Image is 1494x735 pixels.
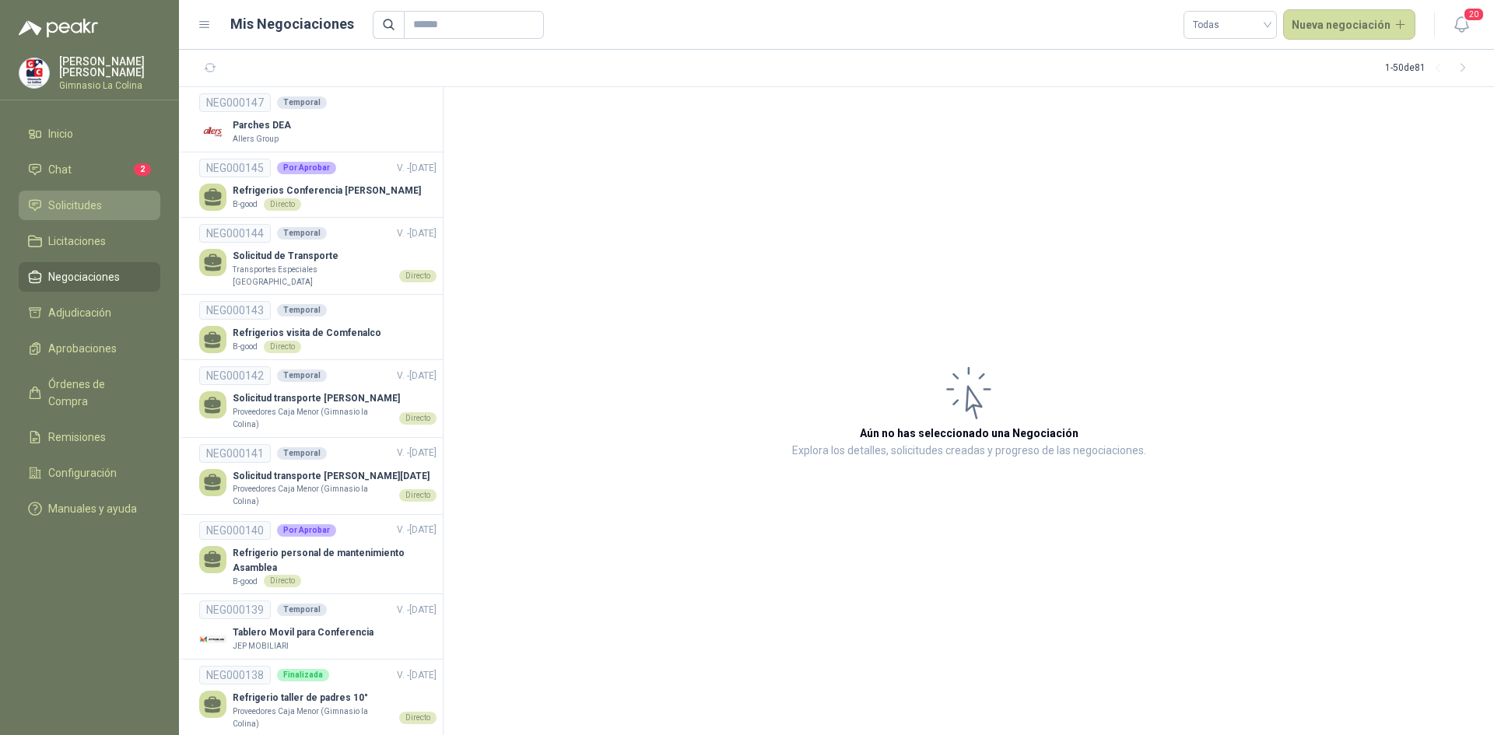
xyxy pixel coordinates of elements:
p: [PERSON_NAME] [PERSON_NAME] [59,56,160,78]
div: Directo [399,712,437,724]
a: Manuales y ayuda [19,494,160,523]
div: NEG000147 [199,93,271,112]
p: Tablero Movil para Conferencia [233,625,373,640]
p: Solicitud de Transporte [233,249,437,264]
div: Finalizada [277,669,329,681]
span: V. - [DATE] [397,228,437,239]
p: Parches DEA [233,118,291,133]
a: NEG000147TemporalCompany LogoParches DEAAllers Group [199,93,437,145]
div: Temporal [277,369,327,382]
a: Adjudicación [19,298,160,327]
span: Aprobaciones [48,340,117,357]
span: Adjudicación [48,304,111,321]
div: NEG000144 [199,224,271,243]
div: Temporal [277,304,327,317]
a: Licitaciones [19,226,160,256]
p: B-good [233,198,258,211]
p: Proveedores Caja Menor (Gimnasio la Colina) [233,406,393,430]
span: Configuración [48,464,117,481]
p: Gimnasio La Colina [59,81,160,90]
span: 2 [134,163,151,176]
a: Inicio [19,119,160,149]
span: Remisiones [48,429,106,446]
div: Temporal [277,96,327,109]
a: Aprobaciones [19,334,160,363]
a: NEG000145Por AprobarV. -[DATE] Refrigerios Conferencia [PERSON_NAME]B-goodDirecto [199,159,437,211]
span: Solicitudes [48,197,102,214]
div: NEG000139 [199,600,271,619]
a: NEG000143TemporalRefrigerios visita de ComfenalcoB-goodDirecto [199,301,437,353]
p: Transportes Especiales [GEOGRAPHIC_DATA] [233,264,393,288]
div: NEG000145 [199,159,271,177]
h3: Aún no has seleccionado una Negociación [860,425,1078,442]
span: V. - [DATE] [397,163,437,173]
div: NEG000138 [199,666,271,684]
div: Temporal [277,227,327,240]
span: Todas [1193,13,1268,37]
div: Directo [264,575,301,587]
span: V. - [DATE] [397,370,437,381]
button: Nueva negociación [1283,9,1416,40]
a: Negociaciones [19,262,160,292]
a: NEG000138FinalizadaV. -[DATE] Refrigerio taller de padres 10°Proveedores Caja Menor (Gimnasio la ... [199,666,437,730]
p: Refrigerios visita de Comfenalco [233,326,381,341]
span: V. - [DATE] [397,524,437,535]
p: Allers Group [233,133,279,145]
p: Solicitud transporte [PERSON_NAME] [233,391,437,406]
span: Manuales y ayuda [48,500,137,517]
a: NEG000142TemporalV. -[DATE] Solicitud transporte [PERSON_NAME]Proveedores Caja Menor (Gimnasio la... [199,366,437,430]
div: Directo [399,489,437,502]
div: NEG000141 [199,444,271,463]
img: Logo peakr [19,19,98,37]
p: B-good [233,576,258,588]
p: Refrigerio taller de padres 10° [233,691,437,705]
div: NEG000140 [199,521,271,540]
div: Directo [264,198,301,211]
p: Proveedores Caja Menor (Gimnasio la Colina) [233,483,393,507]
button: 20 [1447,11,1475,39]
div: 1 - 50 de 81 [1385,56,1475,81]
p: Explora los detalles, solicitudes creadas y progreso de las negociaciones. [792,442,1146,460]
div: NEG000143 [199,301,271,320]
span: Chat [48,161,72,178]
span: Negociaciones [48,268,120,285]
span: V. - [DATE] [397,670,437,681]
span: V. - [DATE] [397,447,437,458]
p: Refrigerios Conferencia [PERSON_NAME] [233,184,421,198]
a: Órdenes de Compra [19,369,160,416]
a: NEG000141TemporalV. -[DATE] Solicitud transporte [PERSON_NAME][DATE]Proveedores Caja Menor (Gimna... [199,444,437,508]
p: B-good [233,341,258,353]
a: NEG000140Por AprobarV. -[DATE] Refrigerio personal de mantenimiento AsambleaB-goodDirecto [199,521,437,588]
a: Chat2 [19,155,160,184]
a: NEG000139TemporalV. -[DATE] Company LogoTablero Movil para ConferenciaJEP MOBILIARI [199,600,437,653]
div: Temporal [277,604,327,616]
div: Por Aprobar [277,162,336,174]
p: JEP MOBILIARI [233,640,289,653]
div: Directo [264,341,301,353]
div: Por Aprobar [277,524,336,537]
div: Directo [399,270,437,282]
h1: Mis Negociaciones [230,13,354,35]
img: Company Logo [199,625,226,653]
a: Solicitudes [19,191,160,220]
p: Proveedores Caja Menor (Gimnasio la Colina) [233,705,393,730]
span: V. - [DATE] [397,604,437,615]
span: 20 [1463,7,1485,22]
img: Company Logo [199,118,226,145]
p: Refrigerio personal de mantenimiento Asamblea [233,546,437,576]
div: NEG000142 [199,366,271,385]
p: Solicitud transporte [PERSON_NAME][DATE] [233,469,437,484]
span: Órdenes de Compra [48,376,146,410]
span: Licitaciones [48,233,106,250]
div: Temporal [277,447,327,460]
a: Configuración [19,458,160,488]
img: Company Logo [19,58,49,88]
span: Inicio [48,125,73,142]
a: Remisiones [19,422,160,452]
div: Directo [399,412,437,425]
a: NEG000144TemporalV. -[DATE] Solicitud de TransporteTransportes Especiales [GEOGRAPHIC_DATA]Directo [199,224,437,288]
